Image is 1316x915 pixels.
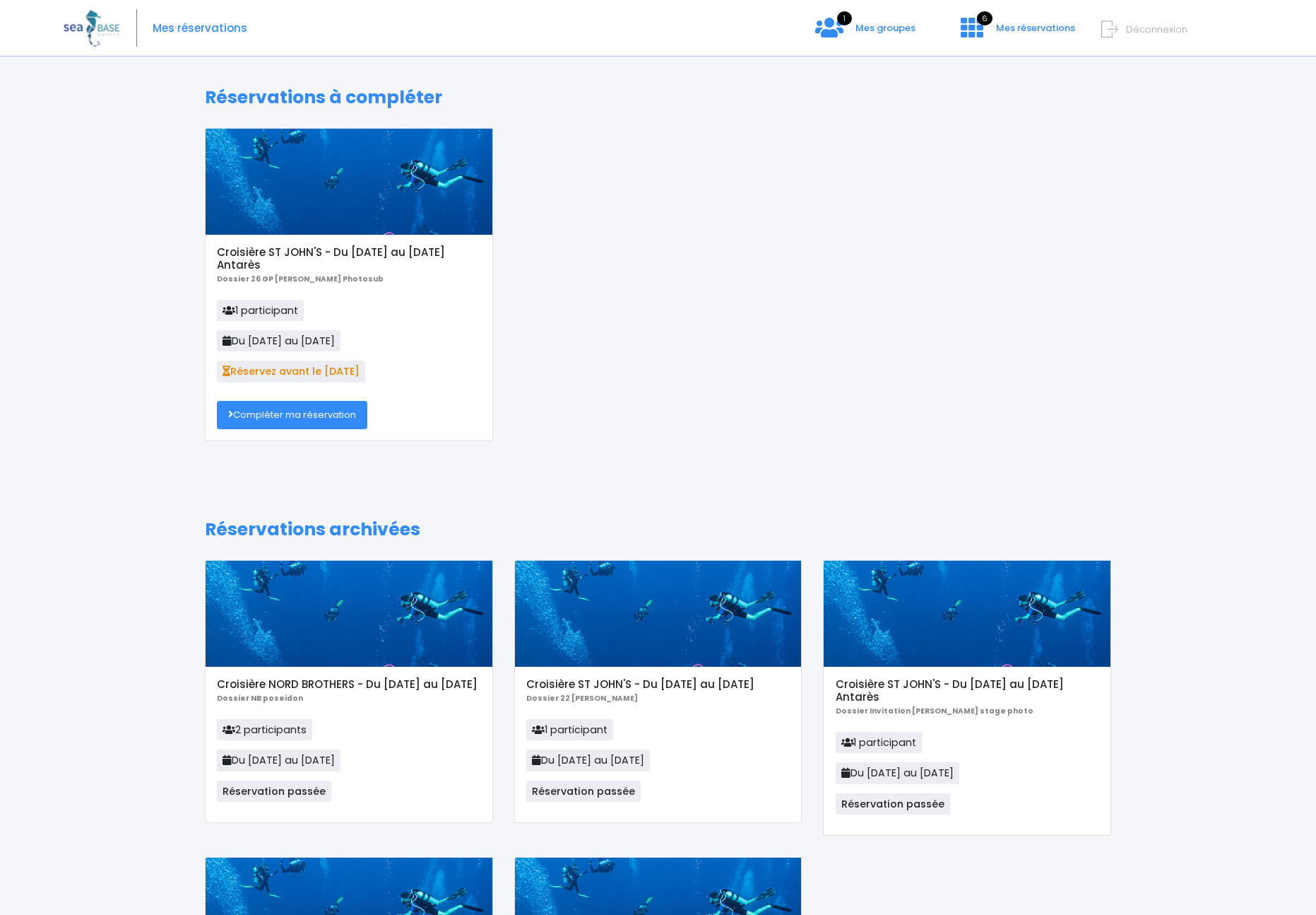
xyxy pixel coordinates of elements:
h5: Croisière ST JOHN'S - Du [DATE] au [DATE] Antarès [217,246,480,272]
b: Dossier 26 GP [PERSON_NAME] Photosub [217,274,384,284]
h5: Croisière ST JOHN'S - Du [DATE] au [DATE] [526,678,790,691]
h5: Croisière ST JOHN'S - Du [DATE] au [DATE] Antarès [836,678,1099,704]
span: Mes groupes [855,21,915,35]
a: 6 Mes réservations [949,26,1084,40]
span: 1 participant [836,732,923,753]
span: 1 participant [526,719,613,740]
b: Dossier Invitation [PERSON_NAME] stage photo [836,706,1033,716]
span: Réservation passée [836,793,950,815]
span: Déconnexion [1126,23,1187,36]
b: Dossier NB poseidon [217,693,303,704]
span: Mes réservations [996,21,1075,35]
b: Dossier 22 [PERSON_NAME] [526,693,638,704]
span: 1 participant [217,300,304,321]
span: 1 [837,11,852,25]
span: 6 [977,11,992,25]
h1: Réservations à compléter [205,87,1111,108]
span: Réservation passée [526,781,641,802]
span: Du [DATE] au [DATE] [526,750,650,771]
a: 1 Mes groupes [804,26,927,40]
span: 2 participants [217,719,312,740]
span: Du [DATE] au [DATE] [217,750,340,771]
h1: Réservations archivées [205,519,1111,540]
span: Du [DATE] au [DATE] [836,762,959,783]
span: Réservez avant le [DATE] [217,361,365,382]
span: Réservation passée [217,781,331,802]
h5: Croisière NORD BROTHERS - Du [DATE] au [DATE] [217,678,480,691]
a: Compléter ma réservation [217,401,367,429]
span: Du [DATE] au [DATE] [217,330,340,351]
